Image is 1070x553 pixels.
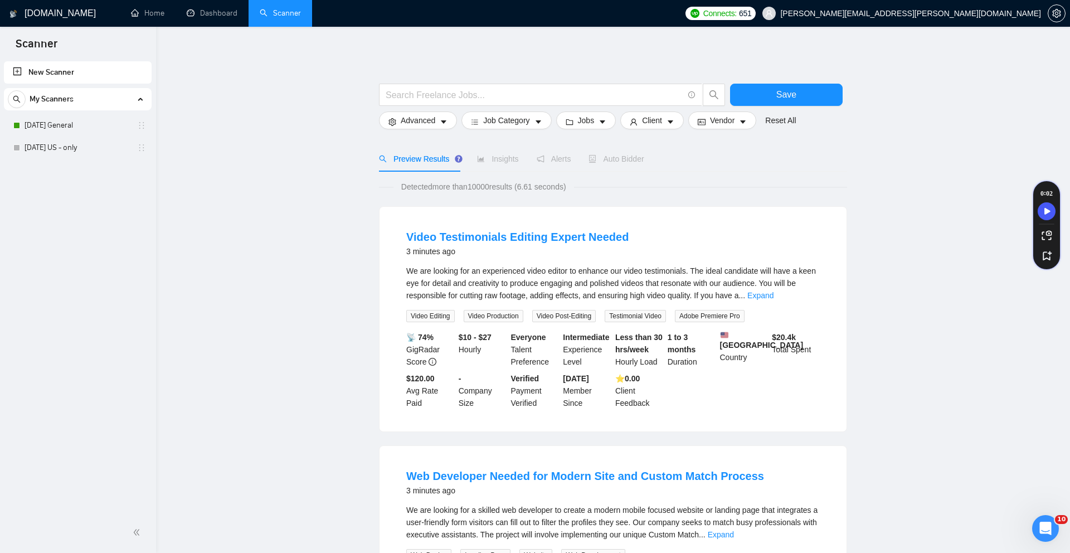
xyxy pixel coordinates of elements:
li: New Scanner [4,61,152,84]
b: $120.00 [406,374,435,383]
a: dashboardDashboard [187,8,237,18]
div: Experience Level [561,331,613,368]
span: Video Production [464,310,523,322]
b: $10 - $27 [459,333,492,342]
a: [DATE] General [25,114,130,137]
span: We are looking for a skilled web developer to create a modern mobile focused website or landing p... [406,506,818,539]
img: 🇺🇸 [721,331,728,339]
a: homeHome [131,8,164,18]
span: Video Post-Editing [532,310,596,322]
input: Search Freelance Jobs... [386,88,683,102]
a: [DATE] US - only [25,137,130,159]
div: Hourly [456,331,509,368]
div: Hourly Load [613,331,665,368]
img: upwork-logo.png [690,9,699,18]
span: Alerts [537,154,571,163]
div: Avg Rate Paid [404,372,456,409]
a: Expand [747,291,774,300]
b: [DATE] [563,374,588,383]
span: holder [137,121,146,130]
span: Insights [477,154,518,163]
iframe: Intercom live chat [1032,515,1059,542]
b: Less than 30 hrs/week [615,333,663,354]
span: notification [537,155,544,163]
span: Video Editing [406,310,455,322]
span: user [765,9,773,17]
button: idcardVendorcaret-down [688,111,756,129]
span: ... [699,530,706,539]
span: My Scanners [30,88,74,110]
span: ... [738,291,745,300]
span: We are looking for an experienced video editor to enhance our video testimonials. The ideal candi... [406,266,816,300]
div: Tooltip anchor [454,154,464,164]
span: Auto Bidder [588,154,644,163]
a: New Scanner [13,61,143,84]
b: Everyone [511,333,546,342]
b: 1 to 3 months [668,333,696,354]
a: setting [1048,9,1066,18]
span: Vendor [710,114,735,127]
span: Job Category [483,114,529,127]
div: Talent Preference [509,331,561,368]
b: $ 20.4k [772,333,796,342]
span: Adobe Premiere Pro [675,310,745,322]
div: Country [718,331,770,368]
a: searchScanner [260,8,301,18]
span: Detected more than 10000 results (6.61 seconds) [393,181,574,193]
div: We are looking for a skilled web developer to create a modern mobile focused website or landing p... [406,504,820,541]
div: Client Feedback [613,372,665,409]
span: Preview Results [379,154,459,163]
div: Member Since [561,372,613,409]
span: 10 [1055,515,1068,524]
span: area-chart [477,155,485,163]
span: search [703,90,724,100]
div: Duration [665,331,718,368]
b: [GEOGRAPHIC_DATA] [720,331,804,350]
span: Scanner [7,36,66,59]
span: search [8,95,25,103]
div: GigRadar Score [404,331,456,368]
div: 3 minutes ago [406,245,629,258]
span: caret-down [667,118,674,126]
button: barsJob Categorycaret-down [461,111,551,129]
button: Save [730,84,843,106]
button: settingAdvancedcaret-down [379,111,457,129]
span: info-circle [429,358,436,366]
button: userClientcaret-down [620,111,684,129]
b: Intermediate [563,333,609,342]
span: 651 [739,7,751,20]
div: Company Size [456,372,509,409]
span: caret-down [739,118,747,126]
span: idcard [698,118,706,126]
a: Web Developer Needed for Modern Site and Custom Match Process [406,470,764,482]
span: double-left [133,527,144,538]
span: setting [1048,9,1065,18]
span: info-circle [688,91,695,99]
span: setting [388,118,396,126]
span: folder [566,118,573,126]
span: Jobs [578,114,595,127]
div: Payment Verified [509,372,561,409]
button: setting [1048,4,1066,22]
span: Save [776,88,796,101]
span: robot [588,155,596,163]
div: 3 minutes ago [406,484,764,497]
a: Expand [708,530,734,539]
span: Testimonial Video [605,310,666,322]
span: caret-down [534,118,542,126]
b: ⭐️ 0.00 [615,374,640,383]
a: Reset All [765,114,796,127]
div: We are looking for an experienced video editor to enhance our video testimonials. The ideal candi... [406,265,820,302]
span: search [379,155,387,163]
span: caret-down [599,118,606,126]
span: Advanced [401,114,435,127]
button: search [8,90,26,108]
b: 📡 74% [406,333,434,342]
span: bars [471,118,479,126]
b: - [459,374,461,383]
a: Video Testimonials Editing Expert Needed [406,231,629,243]
button: folderJobscaret-down [556,111,616,129]
span: Connects: [703,7,737,20]
div: Total Spent [770,331,822,368]
span: caret-down [440,118,448,126]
